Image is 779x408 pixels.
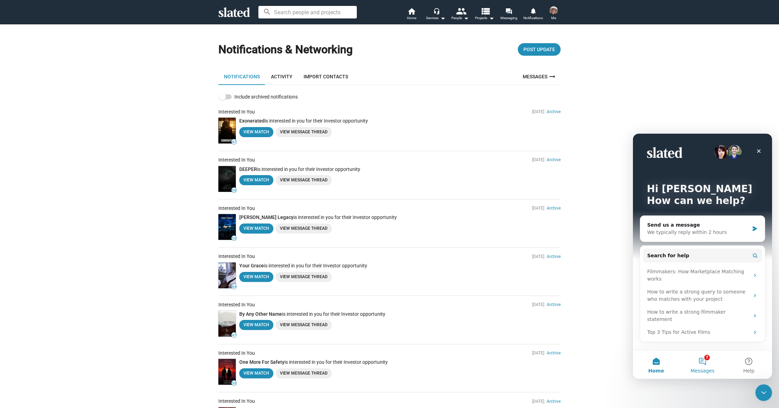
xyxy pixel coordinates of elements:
a: Messaging [497,7,521,22]
a: Archive [547,254,561,259]
a: View Match [239,368,273,378]
img: By Any Other Name [218,311,236,337]
span: Projects [475,14,494,22]
a: Home [399,7,424,22]
div: Interested In You [218,253,255,260]
p: is interested in you for their Investor opportunity [239,311,561,317]
a: 50 [218,166,236,192]
p: is interested in you for their Investor opportunity [239,118,561,124]
img: Your Grace [218,262,236,288]
span: Home [407,14,416,22]
div: Interested In You [218,398,255,405]
a: Archive [547,351,561,355]
mat-icon: forum [505,8,512,14]
img: Lara's Legacy [218,214,236,240]
span: [DATE] [532,351,544,355]
span: 47 [232,140,236,144]
a: 53 [218,214,236,240]
p: is interested in you for their Investor opportunity [239,359,561,366]
span: 53 [232,236,236,241]
input: Search people and projects [258,6,357,18]
span: [DATE] [532,254,544,259]
span: 53 [232,381,236,385]
a: View Match [239,320,273,330]
a: Archive [547,302,561,307]
span: [DATE] [532,109,544,114]
a: View Message Thread [276,223,332,234]
a: Activity [265,68,298,85]
a: Import Contacts [298,68,354,85]
a: View Message Thread [276,127,332,137]
span: 50 [232,188,236,193]
span: Post Update [523,43,555,56]
iframe: Intercom live chat [633,134,772,379]
a: Notifications [218,68,265,85]
iframe: To enrich screen reader interactions, please activate Accessibility in Grammarly extension settings [755,384,772,401]
mat-icon: home [407,7,416,15]
a: Your Grace [239,263,264,268]
button: Projects [472,7,497,22]
div: Interested In You [218,301,255,308]
a: View Message Thread [276,320,332,330]
a: 64 [218,262,236,288]
div: Services [426,14,445,22]
button: Post Update [518,43,561,56]
a: View Message Thread [276,368,332,378]
a: 47 [218,311,236,337]
h1: Notifications & Networking [218,42,353,57]
a: View Match [239,127,273,137]
span: [DATE] [532,399,544,404]
mat-icon: notifications [530,7,536,14]
a: DEEPER [239,166,257,172]
div: Interested In You [218,157,255,163]
a: Archive [547,157,561,162]
div: Interested In You [218,109,255,115]
mat-icon: people [456,6,466,16]
mat-icon: view_list [480,6,490,16]
img: Charles Lindquist [549,6,558,15]
div: Interested In You [218,205,255,212]
span: 47 [232,333,236,337]
mat-icon: arrow_drop_down [487,14,496,22]
a: 53 [218,359,236,385]
button: Services [424,7,448,22]
span: Messaging [500,14,517,22]
div: Interested In You [218,350,255,356]
span: Include archived notifications [234,93,298,101]
a: Archive [547,206,561,211]
a: View Message Thread [276,272,332,282]
a: [PERSON_NAME] Legacy [239,214,294,220]
span: [DATE] [532,157,544,162]
span: 64 [232,285,236,289]
span: [DATE] [532,206,544,211]
a: 47 [218,118,236,143]
img: Exonerated [218,118,236,143]
mat-icon: arrow_drop_down [439,14,447,22]
div: People [451,14,469,22]
a: One More For Safety [239,359,284,365]
p: is interested in you for their Investor opportunity [239,166,561,173]
button: Charles LindquistMe [545,5,562,23]
mat-icon: headset_mic [433,8,440,14]
a: Notifications [521,7,545,22]
a: Messages [519,68,561,85]
span: Me [551,14,556,22]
